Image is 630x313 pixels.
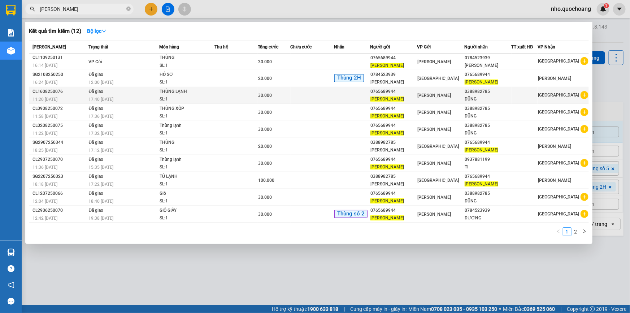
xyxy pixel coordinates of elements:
img: warehouse-icon [7,47,15,55]
div: 0765689944 [370,190,417,197]
span: plus-circle [581,159,588,167]
img: logo-vxr [6,5,16,16]
div: 0765689944 [370,88,417,95]
div: [PERSON_NAME] [370,180,417,188]
span: 30.000 [258,195,272,200]
span: [PERSON_NAME] [418,212,451,217]
span: 12:42 [DATE] [32,216,57,221]
span: plus-circle [581,108,588,116]
div: 0784523939 [370,71,417,78]
div: SL: 1 [160,180,214,188]
div: SL: 1 [160,197,214,205]
div: SG2207250323 [32,173,87,180]
div: GIỎ GIẤY [160,207,214,215]
span: [PERSON_NAME] [370,164,404,170]
span: Đã giao [89,89,104,94]
span: message [8,298,14,305]
span: [PERSON_NAME] [538,144,572,149]
span: 30.000 [258,127,272,132]
span: [PERSON_NAME] [538,178,572,183]
div: SG2907250344 [32,139,87,146]
span: [GEOGRAPHIC_DATA] [418,144,459,149]
span: close-circle [126,7,131,11]
span: 12:04 [DATE] [32,199,57,204]
span: plus-circle [581,210,588,218]
div: SL: 1 [160,62,214,70]
span: [PERSON_NAME] [465,80,498,85]
span: [PERSON_NAME] [370,130,404,136]
span: notification [8,282,14,288]
div: CL2907250070 [32,156,87,163]
div: Thùng lạnh [160,122,214,130]
img: solution-icon [7,29,15,37]
div: 0765689944 [465,139,511,146]
span: 18:25 [DATE] [32,148,57,153]
span: VP Nhận [538,44,555,50]
div: 0388982785 [370,139,417,146]
span: 18:18 [DATE] [32,182,57,187]
div: 0388982785 [465,190,511,197]
div: 0765689944 [370,122,417,129]
div: 0765689944 [370,207,417,214]
span: [GEOGRAPHIC_DATA] [418,76,459,81]
div: SL: 1 [160,112,214,120]
span: Đã giao [89,140,104,145]
span: 17:36 [DATE] [89,114,114,119]
span: [PERSON_NAME] [370,198,404,203]
span: [GEOGRAPHIC_DATA] [538,59,579,64]
span: 30.000 [258,212,272,217]
span: Chưa cước [291,44,312,50]
div: SL: 1 [160,214,214,222]
div: 0388982785 [465,122,511,129]
span: [PERSON_NAME] [418,110,451,115]
span: [GEOGRAPHIC_DATA] [538,194,579,200]
div: CL0208250075 [32,122,87,129]
span: plus-circle [581,57,588,65]
div: SG2108250250 [32,71,87,78]
a: 2 [572,228,580,236]
div: THÙNG [160,139,214,147]
div: CL2906250070 [32,207,87,214]
span: 17:32 [DATE] [89,131,114,136]
button: right [580,227,589,236]
span: Đã giao [89,208,104,213]
div: DƯƠNG [465,214,511,222]
div: 0784523939 [465,54,511,62]
div: 0388982785 [465,105,511,112]
span: 15:35 [DATE] [89,165,114,170]
img: warehouse-icon [7,249,15,256]
h3: Kết quả tìm kiếm ( 12 ) [29,27,81,35]
span: plus-circle [581,193,588,201]
span: Trạng thái [89,44,108,50]
span: Nhãn [334,44,344,50]
span: [PERSON_NAME] [418,127,451,132]
div: SL: 1 [160,78,214,86]
div: 0765689944 [465,173,511,180]
div: 0765689944 [370,54,417,62]
div: DŨNG [465,95,511,103]
span: TT xuất HĐ [512,44,534,50]
div: [PERSON_NAME] [465,62,511,69]
span: [PERSON_NAME] [370,215,404,220]
a: 1 [563,228,571,236]
span: [GEOGRAPHIC_DATA] [538,211,579,216]
input: Tìm tên, số ĐT hoặc mã đơn [40,5,125,13]
span: Thùng số 2 [334,210,368,218]
span: down [101,29,107,34]
div: CL1608250076 [32,88,87,95]
span: 12:00 [DATE] [89,80,114,85]
span: 30.000 [258,110,272,115]
div: CL1109250131 [32,54,87,61]
span: [GEOGRAPHIC_DATA] [538,93,579,98]
div: SL: 1 [160,129,214,137]
span: 17:22 [DATE] [89,182,114,187]
div: Thùng lạnh [160,156,214,164]
button: Bộ lọcdown [81,25,112,37]
div: TI [465,163,511,171]
span: right [582,229,587,233]
span: Người nhận [464,44,488,50]
span: Đã giao [89,174,104,179]
span: Tổng cước [258,44,278,50]
span: [PERSON_NAME] [465,181,498,186]
span: 16:14 [DATE] [32,63,57,68]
